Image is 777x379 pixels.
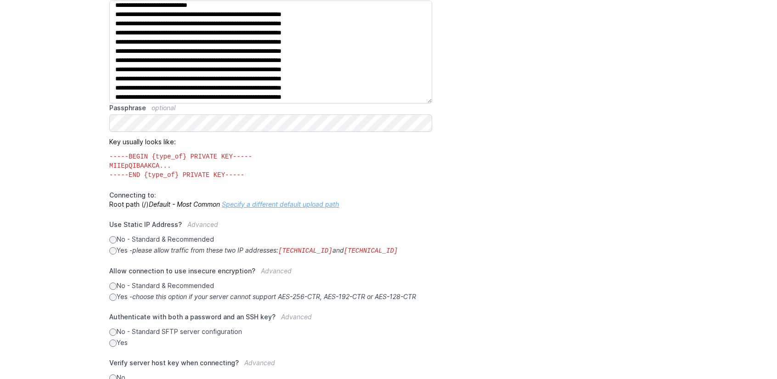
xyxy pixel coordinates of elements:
i: please allow traffic from these two IP addresses: and [132,246,398,254]
label: Yes - [109,246,432,255]
input: No - Standard SFTP server configuration [109,328,117,336]
span: Advanced [281,313,312,321]
i: Default - Most Common [149,200,220,208]
input: No - Standard & Recommended [109,236,117,243]
span: Advanced [261,267,292,275]
input: Yes -choose this option if your server cannot support AES-256-CTR, AES-192-CTR or AES-128-CTR [109,294,117,301]
label: No - Standard & Recommended [109,281,432,290]
span: Advanced [244,359,275,367]
code: [TECHNICAL_ID] [278,247,332,255]
a: Specify a different default upload path [222,200,339,208]
span: optional [152,104,175,112]
code: [TECHNICAL_ID] [344,247,398,255]
label: No - Standard SFTP server configuration [109,327,432,336]
span: Connecting to: [109,191,156,199]
input: Yes -please allow traffic from these two IP addresses:[TECHNICAL_ID]and[TECHNICAL_ID] [109,247,117,255]
label: No - Standard & Recommended [109,235,432,244]
label: Yes [109,338,432,347]
span: Advanced [187,221,218,228]
label: Yes - [109,292,432,301]
label: Allow connection to use insecure encryption? [109,266,432,281]
input: No - Standard & Recommended [109,283,117,290]
label: Passphrase [109,103,432,113]
label: Verify server host key when connecting? [109,358,432,373]
code: -----BEGIN {type_of} PRIVATE KEY----- MIIEpQIBAAKCA... -----END {type_of} PRIVATE KEY----- [109,147,432,180]
label: Use Static IP Address? [109,220,432,235]
input: Yes [109,339,117,347]
label: Authenticate with both a password and an SSH key? [109,312,432,327]
iframe: Drift Widget Chat Controller [731,333,766,368]
p: Key usually looks like: [109,132,432,180]
p: Root path (/) [109,191,432,209]
i: choose this option if your server cannot support AES-256-CTR, AES-192-CTR or AES-128-CTR [132,293,416,300]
